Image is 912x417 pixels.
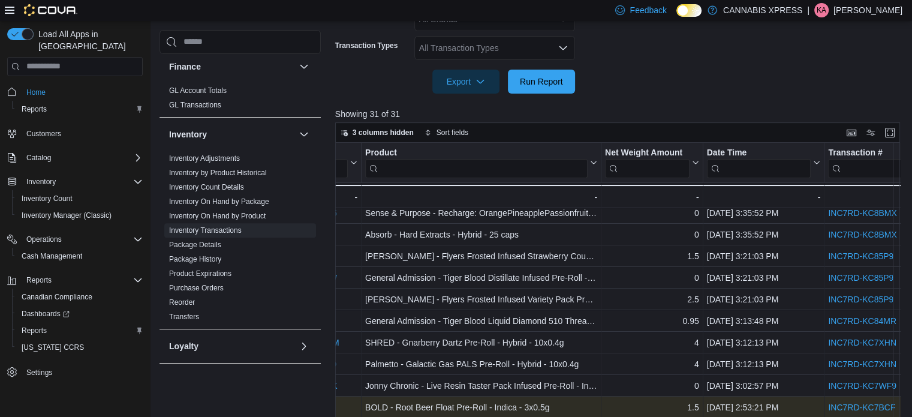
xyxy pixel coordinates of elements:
a: Dashboards [12,305,148,322]
span: Reports [17,323,143,338]
span: Reports [26,275,52,285]
button: Catalog [22,151,56,165]
span: Load All Apps in [GEOGRAPHIC_DATA] [34,28,143,52]
a: INC7RD-KC85P9 [828,251,893,261]
a: Purchase Orders [169,284,224,292]
a: INC7RD-KC7XHN [828,338,896,347]
a: Inventory Transactions [169,226,242,235]
div: [DATE] 3:12:13 PM [706,357,820,371]
div: Kaylea Anderson-Masson [814,3,829,17]
h3: Loyalty [169,340,198,352]
p: [PERSON_NAME] [833,3,902,17]
a: Canadian Compliance [17,290,97,304]
a: INC7RD-KC8BMX [828,230,896,239]
div: [DATE] 3:21:03 PM [706,292,820,307]
button: Keyboard shortcuts [844,125,859,140]
button: Operations [2,231,148,248]
a: A1GY4MXK [292,381,337,391]
a: INC7RD-KC8BMX [828,208,896,218]
a: [US_STATE] CCRS [17,340,89,355]
button: Inventory [169,128,294,140]
span: Sort fields [437,128,468,137]
div: 4 [605,357,699,371]
span: Catalog [26,153,51,163]
a: INC7RD-KC7BCF [828,403,895,412]
a: INC7RD-KC7XHN [828,359,896,369]
input: Dark Mode [676,4,702,17]
a: GL Transactions [169,101,221,109]
span: Catalog [22,151,143,165]
button: Display options [863,125,878,140]
a: Inventory On Hand by Package [169,197,269,206]
span: Inventory Adjustments [169,154,240,163]
button: Finance [297,59,311,74]
span: Reports [22,104,47,114]
span: Inventory by Product Historical [169,168,267,178]
span: GL Account Totals [169,86,227,95]
div: 0.95 [605,314,699,328]
h3: Finance [169,61,201,73]
div: 2.5 [605,292,699,307]
a: Inventory Count [17,191,77,206]
span: Canadian Compliance [22,292,92,302]
span: Washington CCRS [17,340,143,355]
a: Dashboards [17,307,74,321]
span: Dashboards [22,309,70,319]
div: [DATE] 3:21:03 PM [706,271,820,285]
span: Inventory [26,177,56,187]
button: 3 columns hidden [336,125,419,140]
button: Product [365,147,597,178]
button: Operations [22,232,67,247]
div: Net Weight Amount [605,147,690,158]
span: Inventory Count Details [169,182,244,192]
button: Net Weight Amount [605,147,699,178]
button: Settings [2,363,148,380]
a: Reports [17,323,52,338]
a: Package Details [169,241,221,249]
div: [DATE] 3:35:52 PM [706,206,820,220]
a: INC7RD-KC7WF9 [828,381,896,391]
div: [DATE] 3:21:03 PM [706,249,820,263]
span: Inventory Count [17,191,143,206]
button: Canadian Compliance [12,289,148,305]
span: Export [440,70,492,94]
div: - [365,190,597,204]
span: Reports [22,326,47,335]
button: Finance [169,61,294,73]
span: Inventory Manager (Classic) [22,211,112,220]
span: Home [22,85,143,100]
span: [US_STATE] CCRS [22,343,84,352]
button: Catalog [2,149,148,166]
div: [DATE] 3:02:57 PM [706,379,820,393]
button: Home [2,83,148,101]
div: Transaction # [828,147,905,158]
span: Dashboards [17,307,143,321]
a: Settings [22,365,57,380]
div: General Admission - Tiger Blood Distillate Infused Pre-Roll - Indica - 5x0.5g [365,271,597,285]
div: - [605,190,699,204]
div: 0 [605,206,699,220]
a: INC7RD-KC85P9 [828,295,893,304]
div: [PERSON_NAME] - Flyers Frosted Infused Variety Pack Pre-Rolls - Hybrid - 5x0.5g [365,292,597,307]
button: Reports [22,273,56,287]
span: Reports [17,102,143,116]
a: Product Expirations [169,269,231,278]
div: Transaction # URL [828,147,905,178]
button: Cash Management [12,248,148,265]
div: - [292,190,357,204]
a: Reports [17,102,52,116]
button: Run Report [508,70,575,94]
div: Net Weight Amount [605,147,690,178]
p: CANNABIS XPRESS [723,3,802,17]
button: Inventory Manager (Classic) [12,207,148,224]
img: Cova [24,4,77,16]
h3: Inventory [169,128,207,140]
div: SKU [292,147,348,158]
span: Settings [22,364,143,379]
a: FPCN8RQM [292,338,339,347]
div: - [706,190,820,204]
button: Open list of options [558,43,568,53]
a: Customers [22,127,66,141]
a: Inventory Adjustments [169,154,240,163]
